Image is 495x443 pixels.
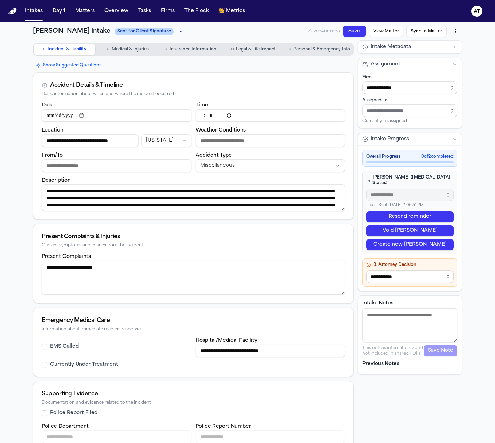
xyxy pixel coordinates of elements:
textarea: Present complaints [42,261,345,295]
span: Sent for Client Signature [115,28,174,35]
label: Accident Type [196,153,232,158]
button: Sync to Matter [406,26,447,37]
label: Police Department [42,424,89,429]
input: Select firm [362,81,457,94]
span: Currently unassigned [362,118,407,124]
button: Assignment [358,58,462,71]
h4: B. Attorney Decision [366,262,454,268]
div: Information about immediate medical response [42,327,345,332]
input: Weather conditions [196,134,345,147]
input: Incident date [42,109,191,122]
span: Assignment [371,61,400,68]
div: Assigned To [362,97,457,103]
button: Create new [PERSON_NAME] [366,239,454,250]
button: Intake Progress [358,133,462,145]
div: Basic information about when and where the incident occurred [42,92,345,97]
p: Latest Sent: [DATE] 2:06:51 PM [366,203,454,208]
button: Go to Legal & Life Impact [223,44,284,55]
label: Date [42,103,54,108]
h4: [PERSON_NAME] ([MEDICAL_DATA] Status) [366,175,454,186]
div: Emergency Medical Care [42,316,345,325]
span: Legal & Life Impact [236,47,276,52]
input: Police report number [196,430,345,443]
button: View Matter [369,26,403,37]
span: Medical & Injuries [112,47,149,52]
input: Incident time [196,109,345,122]
label: Location [42,128,63,133]
span: 0 of 2 completed [421,154,454,159]
button: Intake Metadata [358,41,462,53]
div: Accident Details & Timeline [50,81,123,89]
span: Intake Progress [371,136,409,143]
label: EMS Called [50,343,79,350]
label: From/To [42,153,63,158]
text: AT [474,9,480,14]
h1: [PERSON_NAME] Intake [33,26,110,36]
input: Incident location [42,134,139,147]
span: Overall Progress [366,154,400,159]
p: Previous Notes [362,361,457,367]
a: Home [8,8,17,15]
button: Go to Personal & Emergency Info [286,44,353,55]
button: Matters [72,5,97,17]
span: Metrics [226,8,245,15]
button: Go to Medical & Injuries [97,44,158,55]
button: The Flock [182,5,212,17]
button: Intakes [22,5,46,17]
textarea: Intake notes [362,308,457,342]
input: Hospital or medical facility [196,345,345,357]
button: Resend reminder [366,211,454,222]
button: Show Suggested Questions [33,61,104,70]
button: Day 1 [50,5,68,17]
span: Insurance Information [170,47,217,52]
input: Assign to staff member [362,104,457,117]
span: ○ [289,46,291,53]
button: crownMetrics [216,5,248,17]
span: Incident & Liability [48,47,86,52]
span: Personal & Emergency Info [293,47,350,52]
div: Documentation and evidence related to the incident [42,400,345,405]
div: Current symptoms and injuries from the incident [42,243,345,248]
button: Incident state [141,134,191,147]
button: More actions [449,25,462,38]
input: Police department [42,430,191,443]
button: Overview [102,5,131,17]
img: Finch Logo [8,8,17,15]
label: Police Report Filed [50,410,97,417]
label: Intake Notes [362,300,457,307]
label: Police Report Number [196,424,251,429]
label: Currently Under Treatment [50,361,118,368]
button: Go to Incident & Liability [34,44,95,55]
label: Time [196,103,208,108]
input: From/To destination [42,159,191,172]
div: Update intake status [115,26,185,36]
label: Weather Conditions [196,128,246,133]
span: ○ [231,46,234,53]
span: crown [219,8,225,15]
label: Hospital/Medical Facility [196,338,257,343]
div: Supporting Evidence [42,390,345,398]
span: Intake Metadata [371,43,411,50]
button: Go to Insurance Information [160,44,221,55]
button: Void [PERSON_NAME] [366,225,454,236]
button: Tasks [135,5,154,17]
span: Saved 46m ago [308,29,340,34]
div: Present Complaints & Injuries [42,232,345,241]
button: Save [343,26,366,37]
textarea: Incident description [42,184,345,211]
p: This note is internal-only and not included in shared PDFs. [362,345,424,356]
button: Firms [158,5,178,17]
div: Firm [362,74,457,80]
label: Description [42,178,71,183]
span: ○ [164,46,167,53]
label: Present Complaints [42,254,91,259]
span: ○ [43,46,46,53]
